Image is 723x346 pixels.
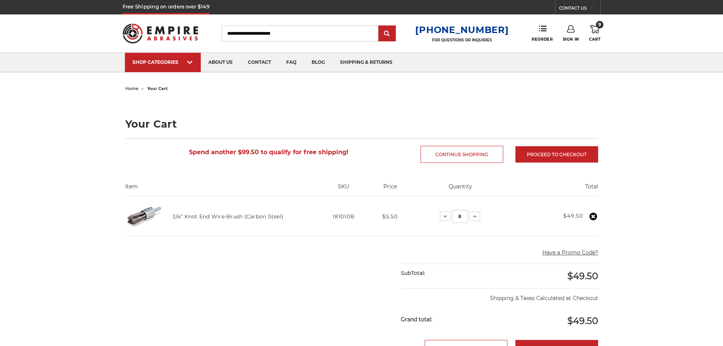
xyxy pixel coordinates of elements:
a: 9 Cart [589,25,600,42]
a: blog [304,53,332,72]
a: shipping & returns [332,53,400,72]
span: Cart [589,37,600,42]
a: [PHONE_NUMBER] [415,24,509,35]
a: about us [201,53,240,72]
th: Quantity [409,183,512,196]
th: Item [125,183,317,196]
p: Shipping & Taxes Calculated at Checkout [401,288,598,302]
span: 181010B [332,213,354,220]
a: Continue Shopping [421,146,503,163]
span: $49.50 [567,270,598,281]
th: Total [512,183,598,196]
p: FOR QUESTIONS OR INQUIRIES [415,38,509,43]
th: Price [371,183,409,196]
span: $49.50 [567,315,598,326]
a: contact [240,53,279,72]
a: Proceed to checkout [515,146,598,163]
strong: $49.50 [563,212,583,219]
div: SubTotal: [401,264,499,283]
img: Empire Abrasives [123,19,198,48]
span: 9 [596,21,603,28]
a: faq [279,53,304,72]
a: CONTACT US [559,4,600,14]
div: SHOP CATEGORIES [132,59,193,65]
input: Submit [380,26,395,41]
span: Sign In [563,37,579,42]
h1: Your Cart [125,119,598,129]
span: $5.50 [382,213,398,220]
button: Have a Promo Code? [542,249,598,257]
img: Twist Knot End Brush [125,197,163,235]
a: Reorder [532,25,553,41]
strong: Grand total: [401,316,432,323]
span: Reorder [532,37,553,42]
a: 3/4" Knot End Wire Brush (Carbon Steel) [172,213,284,220]
span: Spend another $99.50 to qualify for free shipping! [189,149,348,156]
span: your cart [147,86,168,91]
th: SKU [316,183,371,196]
input: 3/4" Knot End Wire Brush (Carbon Steel) Quantity: [452,210,468,223]
a: home [125,86,139,91]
